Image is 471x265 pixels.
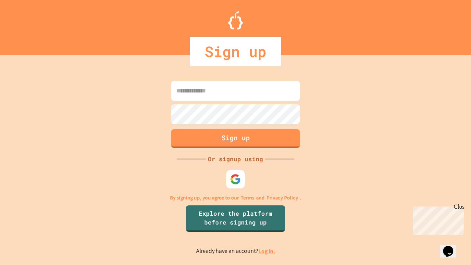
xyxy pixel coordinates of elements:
[241,194,254,202] a: Terms
[228,11,243,29] img: Logo.svg
[206,155,265,163] div: Or signup using
[186,205,285,232] a: Explore the platform before signing up
[266,194,298,202] a: Privacy Policy
[3,3,51,47] div: Chat with us now!Close
[230,174,241,185] img: google-icon.svg
[196,247,275,256] p: Already have an account?
[171,129,300,148] button: Sign up
[258,247,275,255] a: Log in.
[170,194,301,202] p: By signing up, you agree to our and .
[190,37,281,66] div: Sign up
[410,204,464,235] iframe: chat widget
[440,236,464,258] iframe: chat widget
